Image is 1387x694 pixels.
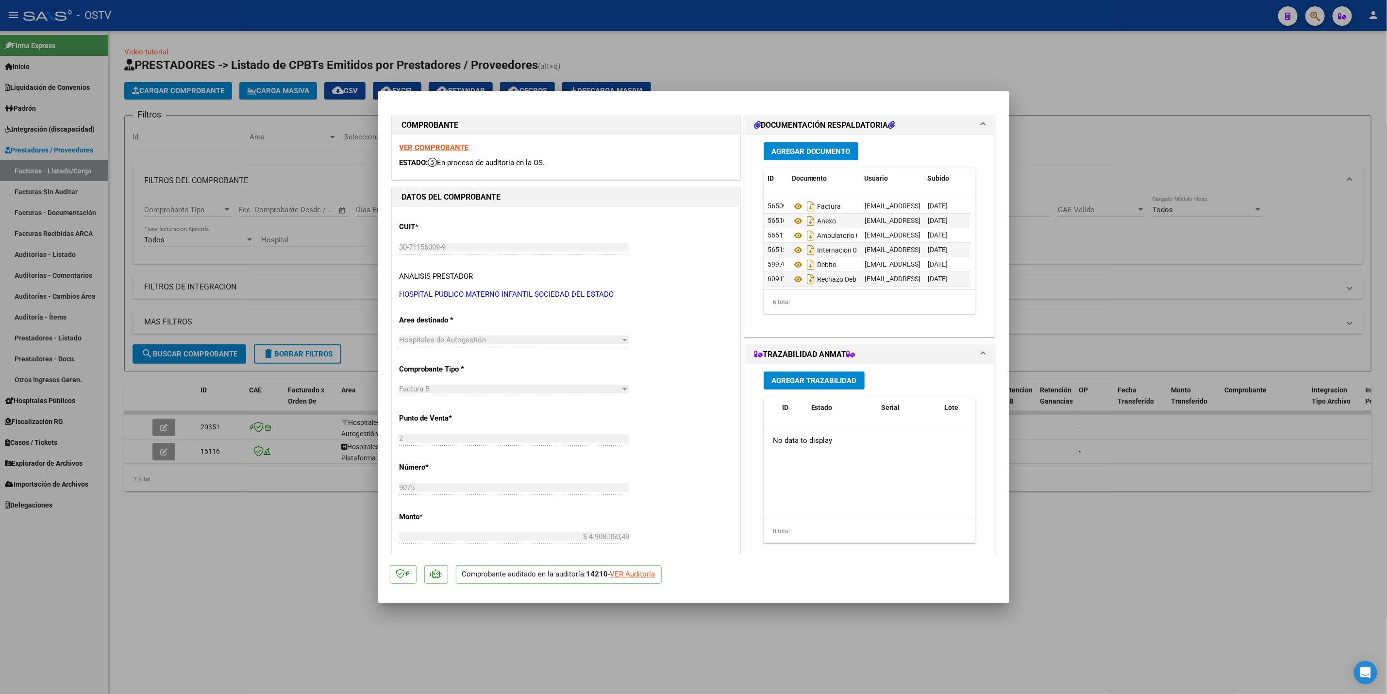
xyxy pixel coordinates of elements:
button: Agregar Documento [764,142,858,160]
div: 0 total [764,519,976,543]
span: Factura B [400,385,430,393]
span: [DATE] [928,217,948,224]
span: Documento [792,174,827,182]
span: Debito [792,261,836,269]
div: No data to display [764,428,971,453]
strong: DATOS DEL COMPROBANTE [402,192,501,202]
button: Agregar Trazabilidad [764,372,865,389]
datatable-header-cell: Serial [878,397,941,429]
datatable-header-cell: ID [764,168,788,189]
p: CUIT [400,221,500,233]
h1: TRAZABILIDAD ANMAT [754,349,855,360]
span: 56509 [768,202,787,210]
h1: DOCUMENTACIÓN RESPALDATORIA [754,119,895,131]
p: Número [400,462,500,473]
p: HOSPITAL PUBLICO MATERNO INFANTIL SOCIEDAD DEL ESTADO [400,289,733,300]
datatable-header-cell: Lote [941,397,982,429]
strong: COMPROBANTE [402,120,459,130]
div: 6 total [764,290,976,314]
span: [EMAIL_ADDRESS][DOMAIN_NAME] - [GEOGRAPHIC_DATA] [865,246,1043,254]
strong: 14210 [586,570,608,578]
span: 56511 [768,231,787,239]
datatable-header-cell: ID [778,397,807,429]
span: Usuario [865,174,888,182]
span: Ambulatorio 09-2024 [792,232,881,239]
span: ID [768,174,774,182]
span: [EMAIL_ADDRESS][DOMAIN_NAME] - [GEOGRAPHIC_DATA] [865,231,1043,239]
span: [DATE] [928,231,948,239]
span: Anexo [792,217,836,225]
span: 56512 [768,246,787,254]
p: Comprobante auditado en la auditoría: - [456,565,662,584]
span: [EMAIL_ADDRESS][DOMAIN_NAME] - [GEOGRAPHIC_DATA] [865,202,1043,210]
span: Internacion 09-2024 [792,246,878,254]
datatable-header-cell: Estado [807,397,878,429]
span: [DATE] [928,202,948,210]
i: Descargar documento [804,257,817,272]
i: Descargar documento [804,242,817,258]
span: En proceso de auditoría en la OS. [428,158,545,167]
span: Factura [792,203,841,210]
div: VER Auditoría [610,569,655,580]
div: DOCUMENTACIÓN RESPALDATORIA [745,135,995,337]
a: VER COMPROBANTE [400,143,469,152]
mat-expansion-panel-header: TRAZABILIDAD ANMAT [745,345,995,364]
span: ID [782,404,788,411]
span: [EMAIL_ADDRESS][DOMAIN_NAME] - Control y Gestion Hospitales Públicos (OSTV) [865,260,1113,268]
i: Descargar documento [804,271,817,287]
span: [EMAIL_ADDRESS][DOMAIN_NAME] - [GEOGRAPHIC_DATA] [865,217,1043,224]
span: [EMAIL_ADDRESS][DOMAIN_NAME] - Control y Gestion Hospitales Públicos (OSTV) [865,275,1113,283]
span: [DATE] [928,246,948,254]
i: Descargar documento [804,199,817,214]
span: Estado [811,404,833,411]
span: 59970 [768,260,787,268]
span: Hospitales de Autogestión [400,336,486,344]
p: Comprobante Tipo * [400,364,500,375]
span: Serial [882,404,900,411]
span: 56510 [768,217,787,224]
p: Monto [400,511,500,523]
span: Subido [928,174,950,182]
i: Descargar documento [804,213,817,229]
mat-expansion-panel-header: DOCUMENTACIÓN RESPALDATORIA [745,116,995,135]
span: [DATE] [928,275,948,283]
span: Lote [945,404,959,411]
datatable-header-cell: Documento [788,168,861,189]
span: Rechazo Debito [792,275,864,283]
div: TRAZABILIDAD ANMAT [745,364,995,566]
p: Punto de Venta [400,413,500,424]
span: [DATE] [928,260,948,268]
span: ESTADO: [400,158,428,167]
div: ANALISIS PRESTADOR [400,271,473,282]
i: Descargar documento [804,228,817,243]
span: Agregar Documento [771,147,851,156]
p: Area destinado * [400,315,500,326]
span: 60917 [768,275,787,283]
div: Open Intercom Messenger [1354,661,1377,684]
span: Agregar Trazabilidad [771,376,857,385]
datatable-header-cell: Usuario [861,168,924,189]
datatable-header-cell: Subido [924,168,972,189]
